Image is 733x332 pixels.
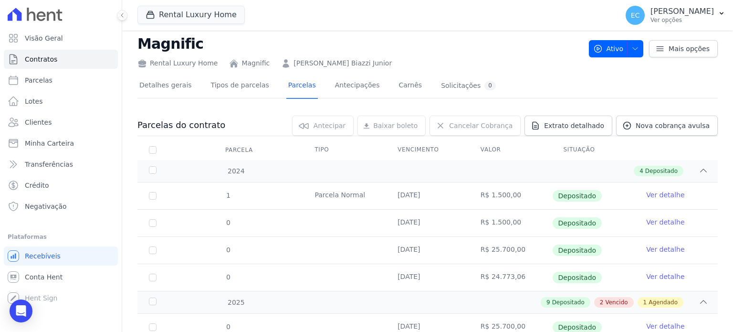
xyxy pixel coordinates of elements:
input: Só é possível selecionar pagamentos em aberto [149,274,157,281]
a: Nova cobrança avulsa [616,116,718,136]
td: [DATE] [386,264,469,291]
a: Antecipações [333,74,382,99]
a: Contratos [4,50,118,69]
td: R$ 24.773,06 [469,264,552,291]
span: 2 [600,298,604,307]
span: Visão Geral [25,33,63,43]
span: 0 [225,323,230,331]
div: Solicitações [441,81,496,90]
td: Parcela Normal [303,182,386,209]
th: Valor [469,140,552,160]
div: Open Intercom Messenger [10,300,32,322]
span: Recebíveis [25,251,61,261]
span: Clientes [25,118,52,127]
td: [DATE] [386,182,469,209]
a: Detalhes gerais [137,74,194,99]
a: Ver detalhe [646,272,684,281]
div: Rental Luxury Home [137,58,218,68]
span: 0 [225,219,230,226]
span: 1 [643,298,647,307]
span: Vencido [605,298,628,307]
a: [PERSON_NAME] Biazzi Junior [293,58,392,68]
a: Magnific [241,58,270,68]
a: Parcelas [4,71,118,90]
button: EC [PERSON_NAME] Ver opções [618,2,733,29]
span: 0 [225,273,230,281]
td: R$ 1.500,00 [469,182,552,209]
td: R$ 1.500,00 [469,210,552,236]
span: Minha Carteira [25,139,74,148]
input: Só é possível selecionar pagamentos em aberto [149,192,157,200]
a: Visão Geral [4,29,118,48]
a: Lotes [4,92,118,111]
th: Situação [552,140,635,160]
div: 0 [484,81,496,90]
td: R$ 25.700,00 [469,237,552,264]
span: Ativo [593,40,624,57]
span: Depositado [553,245,602,256]
span: Depositado [645,167,678,175]
div: Parcela [214,140,264,160]
span: EC [631,12,640,19]
a: Carnês [397,74,424,99]
a: Extrato detalhado [524,116,612,136]
span: 1 [225,192,230,199]
input: Só é possível selecionar pagamentos em aberto [149,323,157,331]
a: Tipos de parcelas [209,74,271,99]
span: Parcelas [25,75,52,85]
span: Depositado [552,298,585,307]
th: Tipo [303,140,386,160]
a: Clientes [4,113,118,132]
a: Ver detalhe [646,190,684,200]
a: Parcelas [286,74,318,99]
button: Ativo [589,40,644,57]
span: Negativação [25,202,67,211]
a: Mais opções [649,40,718,57]
a: Crédito [4,176,118,195]
span: 4 [639,167,643,175]
span: Extrato detalhado [544,121,604,130]
span: Lotes [25,96,43,106]
span: Depositado [553,190,602,202]
a: Negativação [4,197,118,216]
button: Rental Luxury Home [137,6,245,24]
span: Conta Hent [25,272,63,282]
td: [DATE] [386,237,469,264]
span: Depositado [553,217,602,229]
span: Nova cobrança avulsa [636,121,710,130]
a: Transferências [4,155,118,174]
h2: Magnific [137,33,581,54]
td: [DATE] [386,210,469,236]
span: Crédito [25,181,49,190]
span: 9 [546,298,550,307]
a: Ver detalhe [646,321,684,331]
span: Transferências [25,160,73,169]
h3: Parcelas do contrato [137,119,225,131]
span: Contratos [25,54,57,64]
span: Depositado [553,272,602,283]
span: Mais opções [669,44,710,54]
p: [PERSON_NAME] [650,7,714,16]
span: Agendado [649,298,678,307]
div: Plataformas [8,231,114,243]
a: Ver detalhe [646,217,684,227]
a: Ver detalhe [646,245,684,254]
a: Conta Hent [4,268,118,287]
input: Só é possível selecionar pagamentos em aberto [149,246,157,254]
p: Ver opções [650,16,714,24]
a: Solicitações0 [439,74,498,99]
input: Só é possível selecionar pagamentos em aberto [149,219,157,227]
a: Recebíveis [4,246,118,266]
span: 0 [225,246,230,254]
a: Minha Carteira [4,134,118,153]
th: Vencimento [386,140,469,160]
